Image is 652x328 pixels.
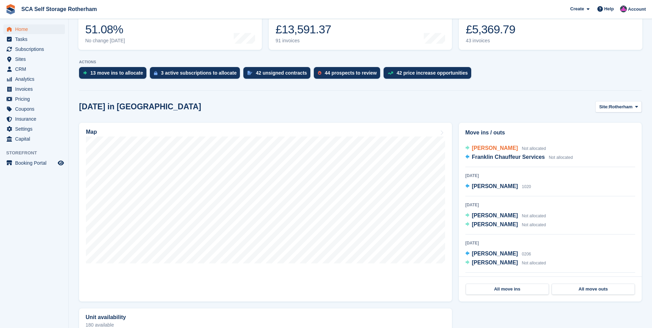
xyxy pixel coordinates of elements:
[472,251,518,256] span: [PERSON_NAME]
[79,67,150,82] a: 13 move ins to allocate
[472,221,518,227] span: [PERSON_NAME]
[3,84,65,94] a: menu
[6,150,68,156] span: Storefront
[15,158,56,168] span: Booking Portal
[243,67,314,82] a: 42 unsigned contracts
[466,22,515,36] div: £5,369.79
[465,250,531,259] a: [PERSON_NAME] 0206
[609,103,633,110] span: Rotherham
[472,260,518,265] span: [PERSON_NAME]
[397,70,468,76] div: 42 price increase opportunities
[15,124,56,134] span: Settings
[3,74,65,84] a: menu
[3,134,65,144] a: menu
[465,220,546,229] a: [PERSON_NAME] Not allocated
[15,64,56,74] span: CRM
[15,94,56,104] span: Pricing
[86,314,126,320] h2: Unit availability
[15,34,56,44] span: Tasks
[269,6,452,50] a: Month-to-date sales £13,591.37 91 invoices
[570,6,584,12] span: Create
[5,4,16,14] img: stora-icon-8386f47178a22dfd0bd8f6a31ec36ba5ce8667c1dd55bd0f319d3a0aa187defe.svg
[522,261,546,265] span: Not allocated
[388,72,393,75] img: price_increase_opportunities-93ffe204e8149a01c8c9dc8f82e8f89637d9d84a8eef4429ea346261dce0b2c0.svg
[276,38,331,44] div: 91 invoices
[247,71,252,75] img: contract_signature_icon-13c848040528278c33f63329250d36e43548de30e8caae1d1a13099fd9432cc5.svg
[154,71,157,75] img: active_subscription_to_allocate_icon-d502201f5373d7db506a760aba3b589e785aa758c864c3986d89f69b8ff3...
[620,6,627,12] img: Bethany Bloodworth
[465,202,635,208] div: [DATE]
[276,22,331,36] div: £13,591.37
[85,38,125,44] div: No change [DATE]
[549,155,573,160] span: Not allocated
[15,104,56,114] span: Coupons
[465,182,531,191] a: [PERSON_NAME] 1020
[15,84,56,94] span: Invoices
[459,6,642,50] a: Awaiting payment £5,369.79 43 invoices
[15,114,56,124] span: Insurance
[161,70,236,76] div: 3 active subscriptions to allocate
[15,74,56,84] span: Analytics
[465,211,546,220] a: [PERSON_NAME] Not allocated
[604,6,614,12] span: Help
[15,44,56,54] span: Subscriptions
[15,24,56,34] span: Home
[522,222,546,227] span: Not allocated
[314,67,384,82] a: 44 prospects to review
[3,24,65,34] a: menu
[325,70,377,76] div: 44 prospects to review
[552,284,635,295] a: All move outs
[465,173,635,179] div: [DATE]
[15,54,56,64] span: Sites
[3,94,65,104] a: menu
[465,144,546,153] a: [PERSON_NAME] Not allocated
[57,159,65,167] a: Preview store
[522,146,546,151] span: Not allocated
[466,284,549,295] a: All move ins
[3,34,65,44] a: menu
[465,259,546,267] a: [PERSON_NAME] Not allocated
[595,101,642,112] button: Site: Rotherham
[3,158,65,168] a: menu
[3,44,65,54] a: menu
[466,38,515,44] div: 43 invoices
[3,114,65,124] a: menu
[83,71,87,75] img: move_ins_to_allocate_icon-fdf77a2bb77ea45bf5b3d319d69a93e2d87916cf1d5bf7949dd705db3b84f3ca.svg
[90,70,143,76] div: 13 move ins to allocate
[472,145,518,151] span: [PERSON_NAME]
[472,183,518,189] span: [PERSON_NAME]
[3,104,65,114] a: menu
[522,214,546,218] span: Not allocated
[465,129,635,137] h2: Move ins / outs
[79,102,201,111] h2: [DATE] in [GEOGRAPHIC_DATA]
[3,124,65,134] a: menu
[472,154,545,160] span: Franklin Chauffeur Services
[3,64,65,74] a: menu
[522,184,531,189] span: 1020
[79,60,642,64] p: ACTIONS
[256,70,307,76] div: 42 unsigned contracts
[150,67,243,82] a: 3 active subscriptions to allocate
[86,129,97,135] h2: Map
[599,103,609,110] span: Site:
[15,134,56,144] span: Capital
[472,212,518,218] span: [PERSON_NAME]
[628,6,646,13] span: Account
[78,6,262,50] a: Occupancy 51.08% No change [DATE]
[384,67,475,82] a: 42 price increase opportunities
[318,71,321,75] img: prospect-51fa495bee0391a8d652442698ab0144808aea92771e9ea1ae160a38d050c398.svg
[3,54,65,64] a: menu
[79,123,452,302] a: Map
[465,240,635,246] div: [DATE]
[19,3,100,15] a: SCA Self Storage Rotherham
[85,22,125,36] div: 51.08%
[465,153,573,162] a: Franklin Chauffeur Services Not allocated
[86,322,445,327] p: 180 available
[522,252,531,256] span: 0206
